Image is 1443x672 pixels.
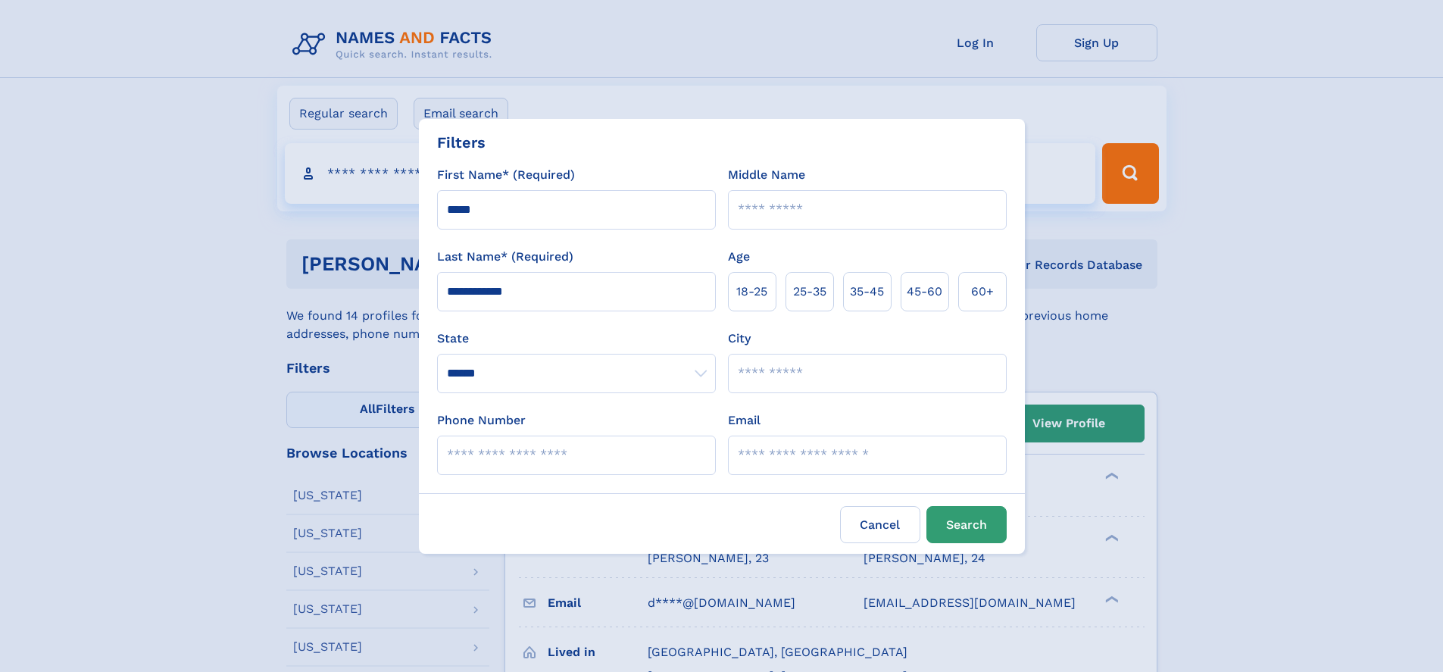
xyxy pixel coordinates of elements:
[728,248,750,266] label: Age
[793,283,826,301] span: 25‑35
[437,131,486,154] div: Filters
[437,166,575,184] label: First Name* (Required)
[850,283,884,301] span: 35‑45
[728,330,751,348] label: City
[736,283,767,301] span: 18‑25
[437,411,526,430] label: Phone Number
[437,248,573,266] label: Last Name* (Required)
[926,506,1007,543] button: Search
[907,283,942,301] span: 45‑60
[728,411,761,430] label: Email
[437,330,716,348] label: State
[971,283,994,301] span: 60+
[840,506,920,543] label: Cancel
[728,166,805,184] label: Middle Name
